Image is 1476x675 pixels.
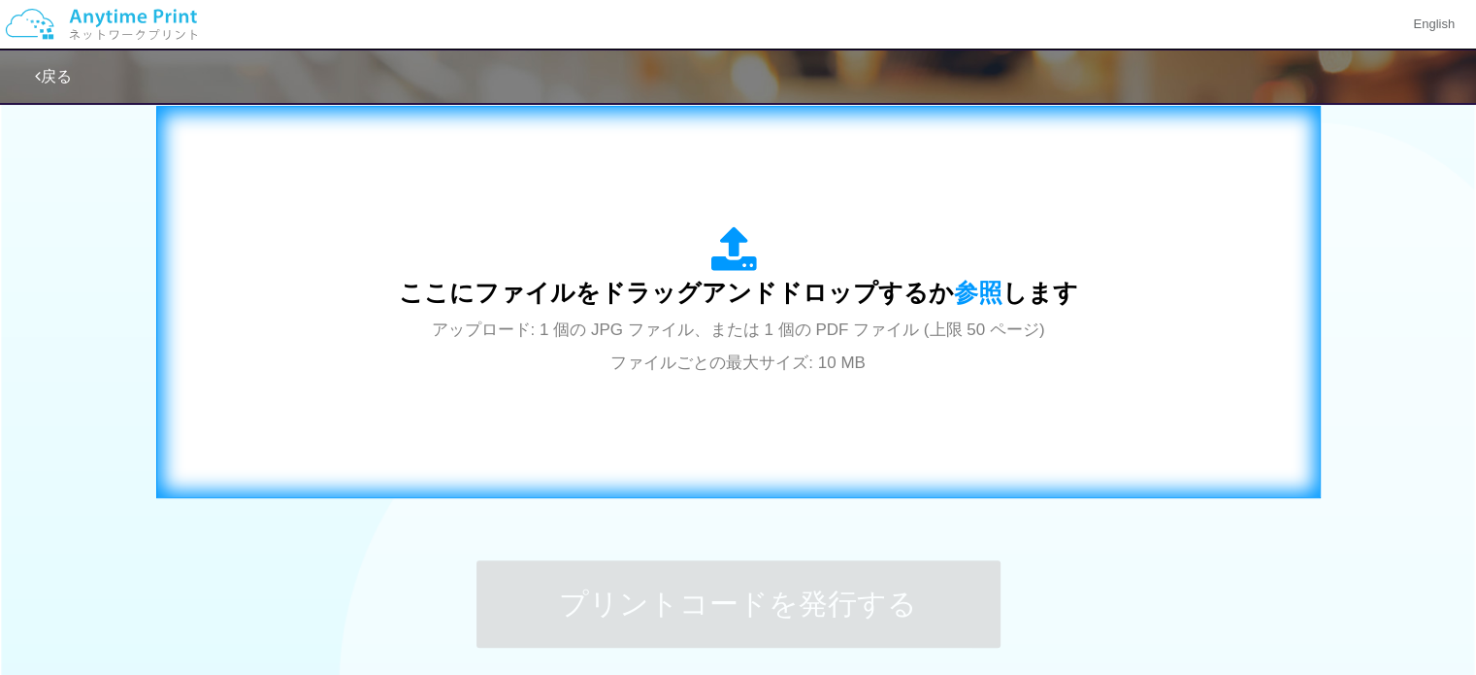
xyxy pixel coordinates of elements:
button: プリントコードを発行する [476,560,1000,648]
span: アップロード: 1 個の JPG ファイル、または 1 個の PDF ファイル (上限 50 ページ) ファイルごとの最大サイズ: 10 MB [432,321,1045,372]
span: 参照 [954,279,1002,306]
a: 戻る [35,68,72,84]
span: ここにファイルをドラッグアンドドロップするか します [399,279,1078,306]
